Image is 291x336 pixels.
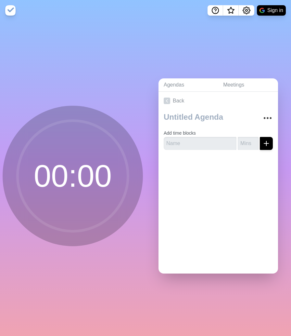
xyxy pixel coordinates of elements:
[164,130,196,136] label: Add time blocks
[261,112,274,125] button: More
[239,5,254,16] button: Settings
[158,78,218,92] a: Agendas
[223,5,239,16] button: What’s new
[238,137,259,150] input: Mins
[257,5,286,16] button: Sign in
[164,137,236,150] input: Name
[259,8,265,13] img: google logo
[5,5,16,16] img: timeblocks logo
[218,78,278,92] a: Meetings
[208,5,223,16] button: Help
[158,92,278,110] a: Back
